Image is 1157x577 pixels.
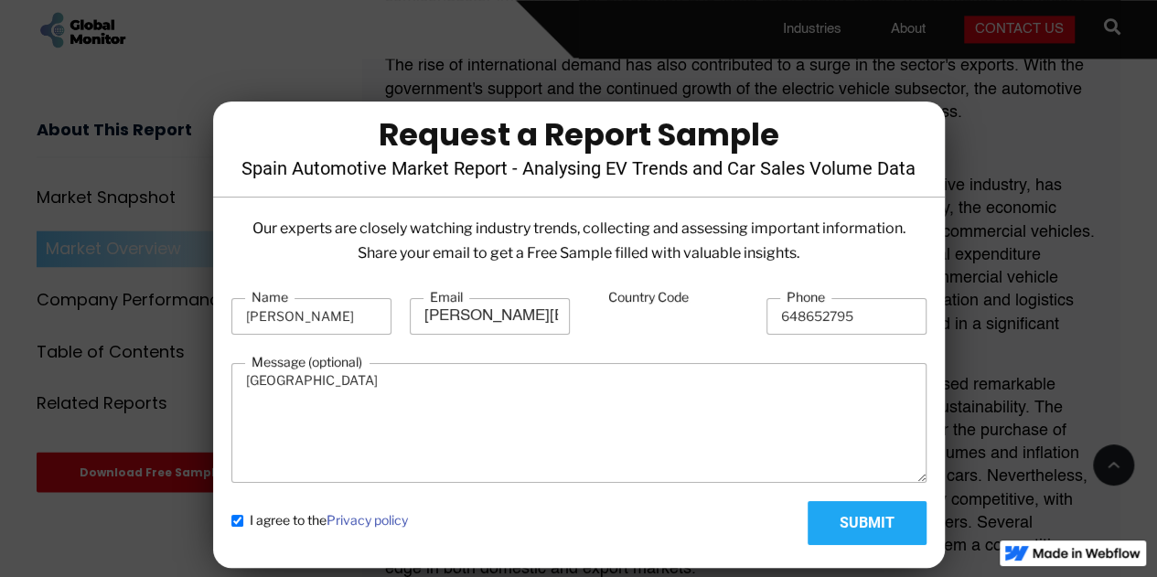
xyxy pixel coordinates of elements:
[231,288,927,545] form: Email Form-Report Page
[245,353,369,371] label: Message (optional)
[241,158,917,178] h4: Spain Automotive Market Report - Analysing EV Trends and Car Sales Volume Data
[602,288,695,306] label: Country Code
[780,288,831,306] label: Phone
[231,216,927,265] p: Our experts are closely watching industry trends, collecting and assessing important information....
[1033,548,1141,559] img: Made in Webflow
[241,120,917,149] div: Request a Report Sample
[808,501,927,545] input: Submit
[410,298,570,335] input: Enter your email
[423,288,469,306] label: Email
[250,511,408,529] span: I agree to the
[766,298,927,335] input: (201) 555-0123
[245,288,295,306] label: Name
[231,298,391,335] input: Enter your name
[231,515,243,527] input: I agree to thePrivacy policy
[327,512,408,528] a: Privacy policy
